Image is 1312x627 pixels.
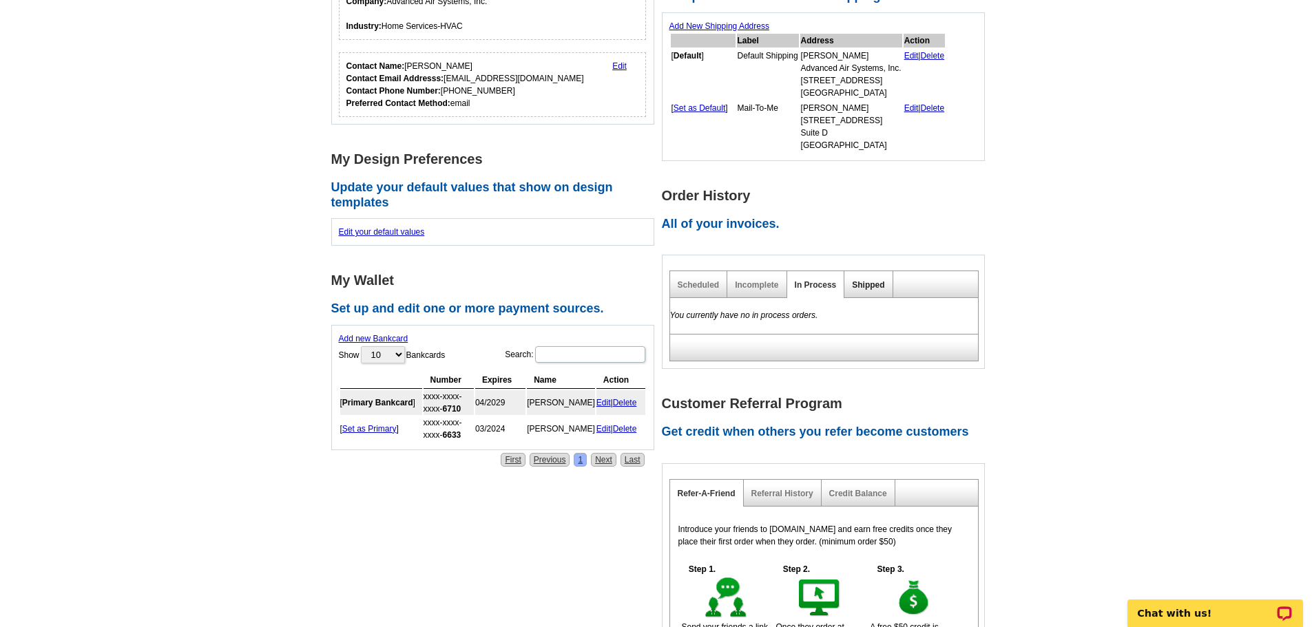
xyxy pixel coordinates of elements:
[904,51,919,61] a: Edit
[613,398,637,407] a: Delete
[342,424,397,434] a: Set as Primary
[346,61,405,71] strong: Contact Name:
[339,227,425,237] a: Edit your default values
[475,416,525,441] td: 03/2024
[443,430,461,440] strong: 6633
[1118,584,1312,627] iframe: LiveChat chat widget
[670,310,818,320] em: You currently have no in process orders.
[340,416,422,441] td: [ ]
[342,398,413,407] b: Primary Bankcard
[346,86,441,96] strong: Contact Phone Number:
[475,372,525,389] th: Expires
[596,398,611,407] a: Edit
[346,98,450,108] strong: Preferred Contact Method:
[340,390,422,415] td: [ ]
[870,563,911,575] h5: Step 3.
[920,51,944,61] a: Delete
[424,416,474,441] td: xxxx-xxxx-xxxx-
[904,49,946,100] td: |
[613,424,637,434] a: Delete
[800,101,902,152] td: [PERSON_NAME] [STREET_ADDRESS] Suite D [GEOGRAPHIC_DATA]
[662,189,992,203] h1: Order History
[361,346,405,363] select: ShowBankcards
[530,453,570,467] a: Previous
[346,21,382,31] strong: Industry:
[346,60,584,109] div: [PERSON_NAME] [EMAIL_ADDRESS][DOMAIN_NAME] [PHONE_NUMBER] email
[596,390,645,415] td: |
[424,390,474,415] td: xxxx-xxxx-xxxx-
[339,334,408,343] a: Add new Bankcard
[852,280,884,290] a: Shipped
[829,489,887,498] a: Credit Balance
[800,34,902,47] th: Address
[775,563,817,575] h5: Step 2.
[662,217,992,232] h2: All of your invoices.
[904,34,946,47] th: Action
[527,372,595,389] th: Name
[331,301,662,317] h2: Set up and edit one or more payment sources.
[671,101,736,152] td: [ ]
[574,453,587,467] a: 1
[591,453,616,467] a: Next
[527,390,595,415] td: [PERSON_NAME]
[795,280,837,290] a: In Process
[662,425,992,440] h2: Get credit when others you refer become customers
[678,489,736,498] a: Refer-A-Friend
[596,424,611,434] a: Edit
[505,345,646,364] label: Search:
[735,280,778,290] a: Incomplete
[501,453,525,467] a: First
[339,345,446,365] label: Show Bankcards
[682,563,723,575] h5: Step 1.
[796,575,844,621] img: step-2.gif
[475,390,525,415] td: 04/2029
[331,152,662,167] h1: My Design Preferences
[678,280,720,290] a: Scheduled
[331,180,662,210] h2: Update your default values that show on design templates
[346,74,444,83] strong: Contact Email Addresss:
[671,49,736,100] td: [ ]
[535,346,645,363] input: Search:
[596,416,645,441] td: |
[737,34,799,47] th: Label
[669,21,769,31] a: Add New Shipping Address
[662,396,992,411] h1: Customer Referral Program
[612,61,627,71] a: Edit
[904,103,919,113] a: Edit
[331,273,662,288] h1: My Wallet
[339,52,647,117] div: Who should we contact regarding order issues?
[674,51,702,61] b: Default
[737,49,799,100] td: Default Shipping
[424,372,474,389] th: Number
[904,101,946,152] td: |
[751,489,813,498] a: Referral History
[737,101,799,152] td: Mail-To-Me
[702,575,750,621] img: step-1.gif
[800,49,902,100] td: [PERSON_NAME] Advanced Air Systems, Inc. [STREET_ADDRESS] [GEOGRAPHIC_DATA]
[596,372,645,389] th: Action
[678,523,970,548] p: Introduce your friends to [DOMAIN_NAME] and earn free credits once they place their first order w...
[891,575,938,621] img: step-3.gif
[920,103,944,113] a: Delete
[674,103,725,113] a: Set as Default
[621,453,645,467] a: Last
[443,404,461,414] strong: 6710
[527,416,595,441] td: [PERSON_NAME]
